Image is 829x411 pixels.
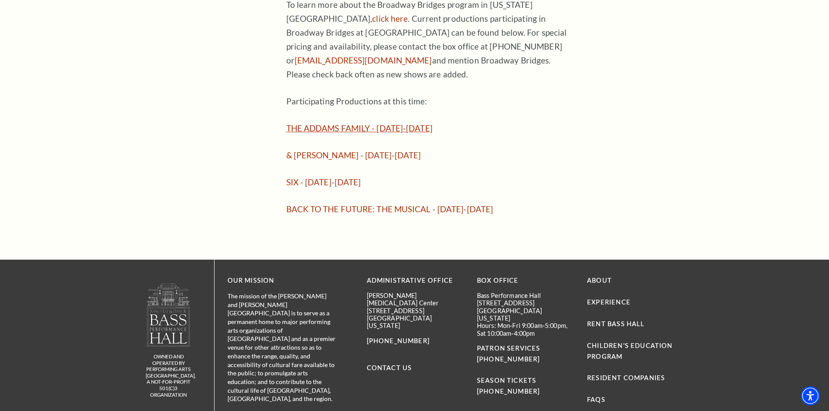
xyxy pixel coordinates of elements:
p: [GEOGRAPHIC_DATA][US_STATE] [367,314,464,330]
a: Children's Education Program [587,342,672,360]
p: Hours: Mon-Fri 9:00am-5:00pm, Sat 10:00am-4:00pm [477,322,574,337]
p: [PERSON_NAME][MEDICAL_DATA] Center [367,292,464,307]
p: Participating Productions at this time: [286,94,569,108]
p: [GEOGRAPHIC_DATA][US_STATE] [477,307,574,322]
p: The mission of the [PERSON_NAME] and [PERSON_NAME][GEOGRAPHIC_DATA] is to serve as a permanent ho... [228,292,336,403]
p: BOX OFFICE [477,275,574,286]
p: [STREET_ADDRESS] [477,299,574,307]
p: owned and operated by Performing Arts [GEOGRAPHIC_DATA], A NOT-FOR-PROFIT 501(C)3 ORGANIZATION [146,354,191,398]
a: Rent Bass Hall [587,320,644,327]
a: SIX - [DATE]-[DATE] [286,177,361,187]
a: FAQs [587,396,605,403]
a: About [587,277,612,284]
p: SEASON TICKETS [PHONE_NUMBER] [477,365,574,398]
a: Experience [587,298,631,306]
a: THE ADDAMS FAMILY - [DATE]-[DATE] [286,123,433,133]
a: To learn more about the Broadway Bridges program in New York City, click here - open in a new tab [372,13,408,23]
p: Administrative Office [367,275,464,286]
p: OUR MISSION [228,275,336,286]
a: Contact Us [367,364,412,371]
a: BACK TO THE FUTURE: THE MUSICAL - [DATE]-[DATE] [286,204,493,214]
a: [EMAIL_ADDRESS][DOMAIN_NAME] [295,55,432,65]
p: Bass Performance Hall [477,292,574,299]
a: Resident Companies [587,374,665,381]
a: & [PERSON_NAME] - [DATE]-[DATE] [286,150,421,160]
p: [STREET_ADDRESS] [367,307,464,314]
div: Accessibility Menu [801,386,820,405]
img: owned and operated by Performing Arts Fort Worth, A NOT-FOR-PROFIT 501(C)3 ORGANIZATION [146,283,191,347]
p: [PHONE_NUMBER] [367,336,464,347]
p: PATRON SERVICES [PHONE_NUMBER] [477,343,574,365]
